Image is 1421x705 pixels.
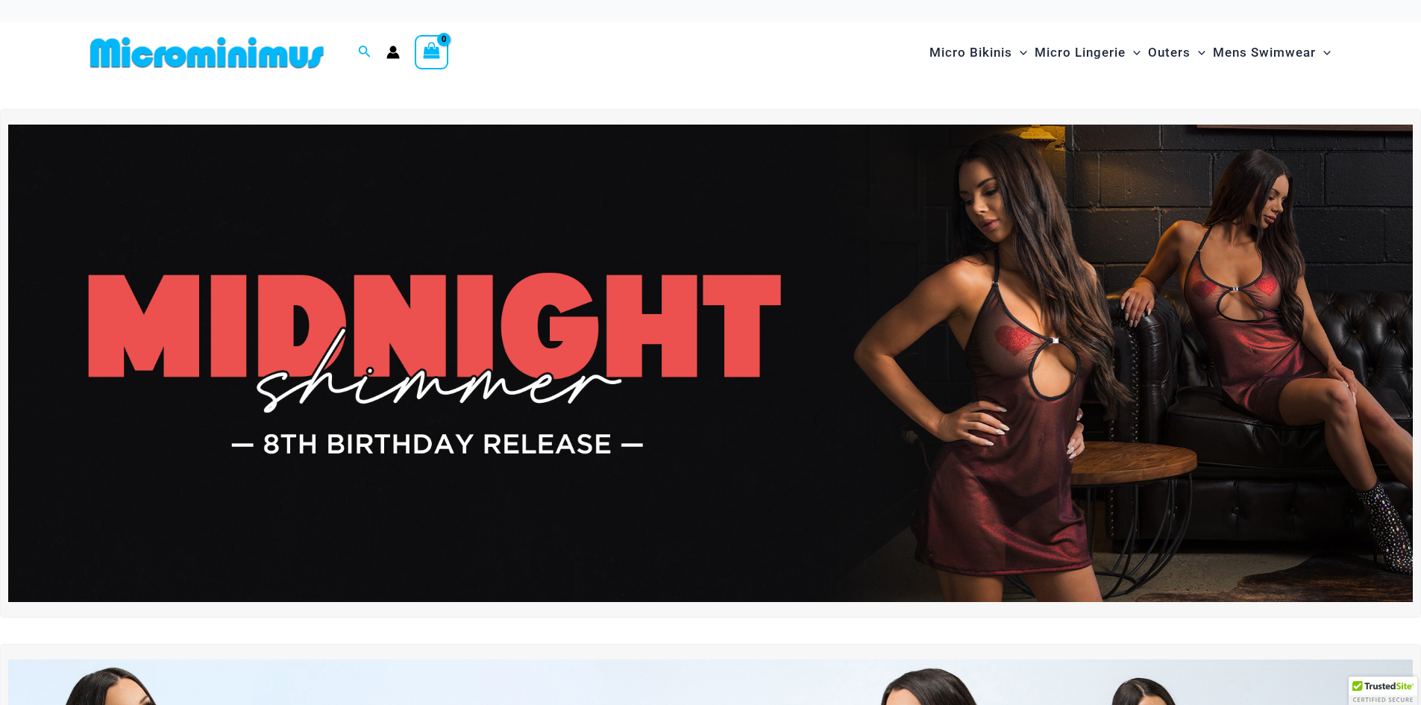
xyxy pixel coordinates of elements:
[926,30,1031,75] a: Micro BikinisMenu ToggleMenu Toggle
[358,43,371,62] a: Search icon link
[386,46,400,59] a: Account icon link
[1213,34,1316,72] span: Mens Swimwear
[1191,34,1205,72] span: Menu Toggle
[1316,34,1331,72] span: Menu Toggle
[1031,30,1144,75] a: Micro LingerieMenu ToggleMenu Toggle
[1148,34,1191,72] span: Outers
[1126,34,1141,72] span: Menu Toggle
[1349,677,1417,705] div: TrustedSite Certified
[84,36,330,69] img: MM SHOP LOGO FLAT
[929,34,1012,72] span: Micro Bikinis
[1144,30,1209,75] a: OutersMenu ToggleMenu Toggle
[923,28,1337,78] nav: Site Navigation
[1012,34,1027,72] span: Menu Toggle
[415,35,449,69] a: View Shopping Cart, empty
[8,125,1413,602] img: Midnight Shimmer Red Dress
[1035,34,1126,72] span: Micro Lingerie
[1209,30,1334,75] a: Mens SwimwearMenu ToggleMenu Toggle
